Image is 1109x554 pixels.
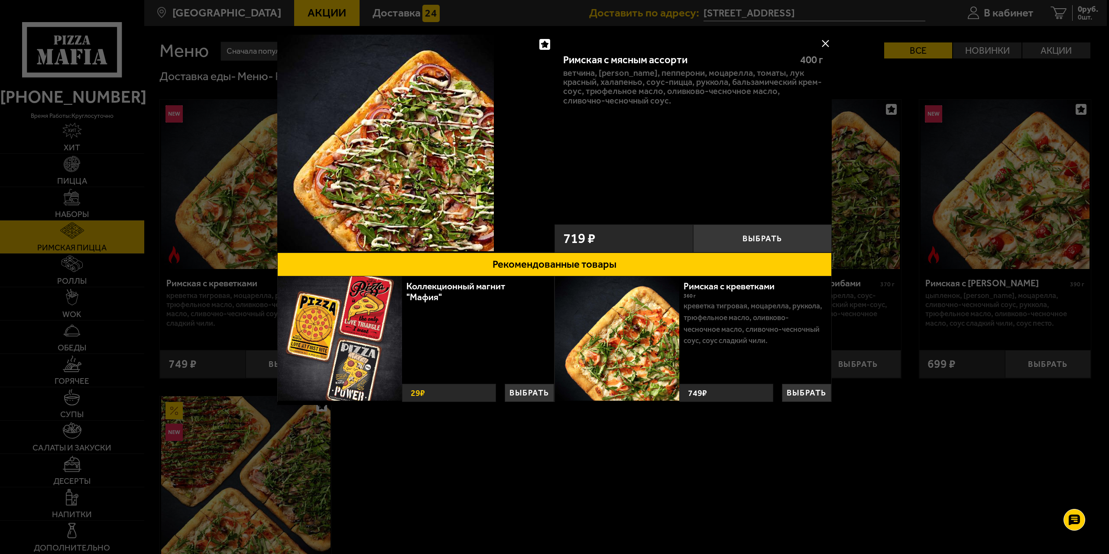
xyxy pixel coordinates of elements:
div: Римская с мясным ассорти [563,54,791,66]
strong: 29 ₽ [409,384,427,402]
button: Рекомендованные товары [277,253,832,276]
button: Выбрать [782,384,831,402]
img: Римская с мясным ассорти [277,35,494,251]
a: Римская с креветками [684,281,786,292]
button: Выбрать [693,224,832,253]
span: 719 ₽ [563,231,595,245]
a: Коллекционный магнит "Мафия" [406,281,505,303]
span: 400 г [800,54,823,66]
span: 360 г [684,293,696,299]
strong: 749 ₽ [686,384,709,402]
button: Выбрать [505,384,554,402]
a: Римская с мясным ассорти [277,35,554,253]
p: ветчина, [PERSON_NAME], пепперони, моцарелла, томаты, лук красный, халапеньо, соус-пицца, руккола... [563,68,823,105]
p: креветка тигровая, моцарелла, руккола, трюфельное масло, оливково-чесночное масло, сливочно-чесно... [684,300,825,347]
